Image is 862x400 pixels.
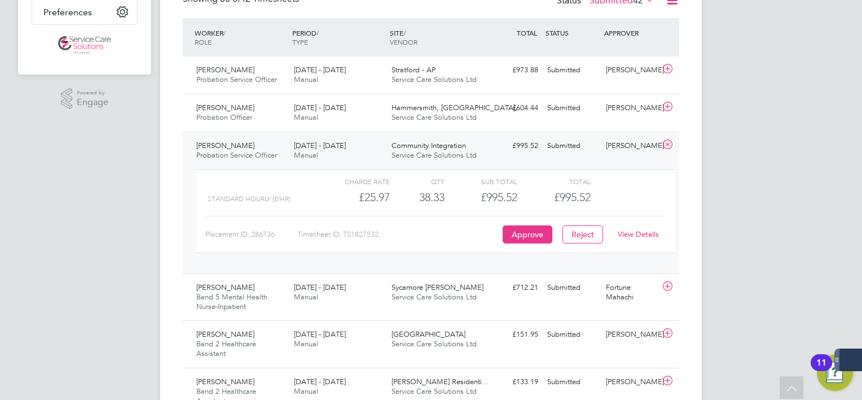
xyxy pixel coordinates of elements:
button: Approve [503,225,552,244]
span: Band 5 Mental Health Nurse-Inpatient [196,292,267,311]
div: [PERSON_NAME] [601,61,660,80]
span: Service Care Solutions Ltd [392,339,477,349]
img: servicecare-logo-retina.png [58,36,111,54]
div: £133.19 [484,373,543,392]
div: Submitted [543,279,601,297]
span: [DATE] - [DATE] [294,103,346,112]
div: Submitted [543,373,601,392]
span: Community Integration [392,141,466,150]
span: [DATE] - [DATE] [294,65,346,75]
div: £151.95 [484,325,543,344]
span: [DATE] - [DATE] [294,141,346,150]
a: Powered byEngage [61,88,109,110]
span: TYPE [292,37,308,46]
span: Standard Hourly (£/HR) [208,195,291,203]
div: WORKER [192,23,289,52]
span: VENDOR [390,37,417,46]
span: / [223,28,226,37]
span: Powered by [77,88,108,98]
div: 11 [816,363,826,377]
div: QTY [390,175,445,188]
div: £995.52 [445,188,517,207]
span: [DATE] - [DATE] [294,282,346,292]
span: ROLE [195,37,212,46]
span: [PERSON_NAME] [196,282,254,292]
div: Submitted [543,99,601,118]
div: Fortune Mahachi [601,279,660,307]
span: Stratford - AP [392,65,436,75]
div: £712.21 [484,279,543,297]
span: [PERSON_NAME] [196,329,254,339]
div: Charge rate [317,175,390,188]
div: Sub Total [445,175,517,188]
div: £973.88 [484,61,543,80]
span: Engage [77,98,108,107]
div: Submitted [543,137,601,155]
span: Service Care Solutions Ltd [392,386,477,396]
div: [PERSON_NAME] [601,137,660,155]
span: Preferences [43,7,92,18]
span: Probation Officer [196,112,252,122]
span: TOTAL [517,28,537,37]
div: £25.97 [317,188,390,207]
a: Go to home page [32,36,138,54]
div: Placement ID: 286736 [205,225,297,244]
div: [PERSON_NAME] [601,99,660,118]
span: Service Care Solutions Ltd [392,75,477,84]
span: Band 2 Healthcare Assistant [196,339,256,358]
div: [PERSON_NAME] [601,373,660,392]
div: APPROVER [601,23,660,43]
span: Service Care Solutions Ltd [392,112,477,122]
span: Probation Service Officer [196,75,277,84]
div: [PERSON_NAME] [601,325,660,344]
span: Probation Service Officer [196,150,277,160]
span: [PERSON_NAME] [196,377,254,386]
span: Manual [294,150,318,160]
div: £995.52 [484,137,543,155]
span: Service Care Solutions Ltd [392,292,477,302]
span: Manual [294,292,318,302]
span: / [316,28,319,37]
span: Service Care Solutions Ltd [392,150,477,160]
span: [DATE] - [DATE] [294,377,346,386]
span: Manual [294,75,318,84]
div: SITE [387,23,485,52]
span: Hammersmith, [GEOGRAPHIC_DATA],… [392,103,525,112]
div: Submitted [543,325,601,344]
span: £995.52 [554,190,591,204]
span: [PERSON_NAME] [196,65,254,75]
button: Open Resource Center, 11 new notifications [817,355,853,391]
span: [PERSON_NAME] [196,141,254,150]
button: Reject [562,225,603,244]
span: Manual [294,386,318,396]
div: STATUS [543,23,601,43]
span: Manual [294,112,318,122]
div: £604.44 [484,99,543,118]
span: [PERSON_NAME] Residenti… [392,377,489,386]
span: / [403,28,406,37]
div: PERIOD [289,23,387,52]
span: Sycamore [PERSON_NAME] [392,282,483,292]
span: [GEOGRAPHIC_DATA] [392,329,465,339]
div: Total [517,175,590,188]
span: [PERSON_NAME] [196,103,254,112]
div: Timesheet ID: TS1827532 [297,225,500,244]
div: Submitted [543,61,601,80]
a: View Details [618,229,659,239]
span: [DATE] - [DATE] [294,329,346,339]
span: Manual [294,339,318,349]
div: 38.33 [390,188,445,207]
